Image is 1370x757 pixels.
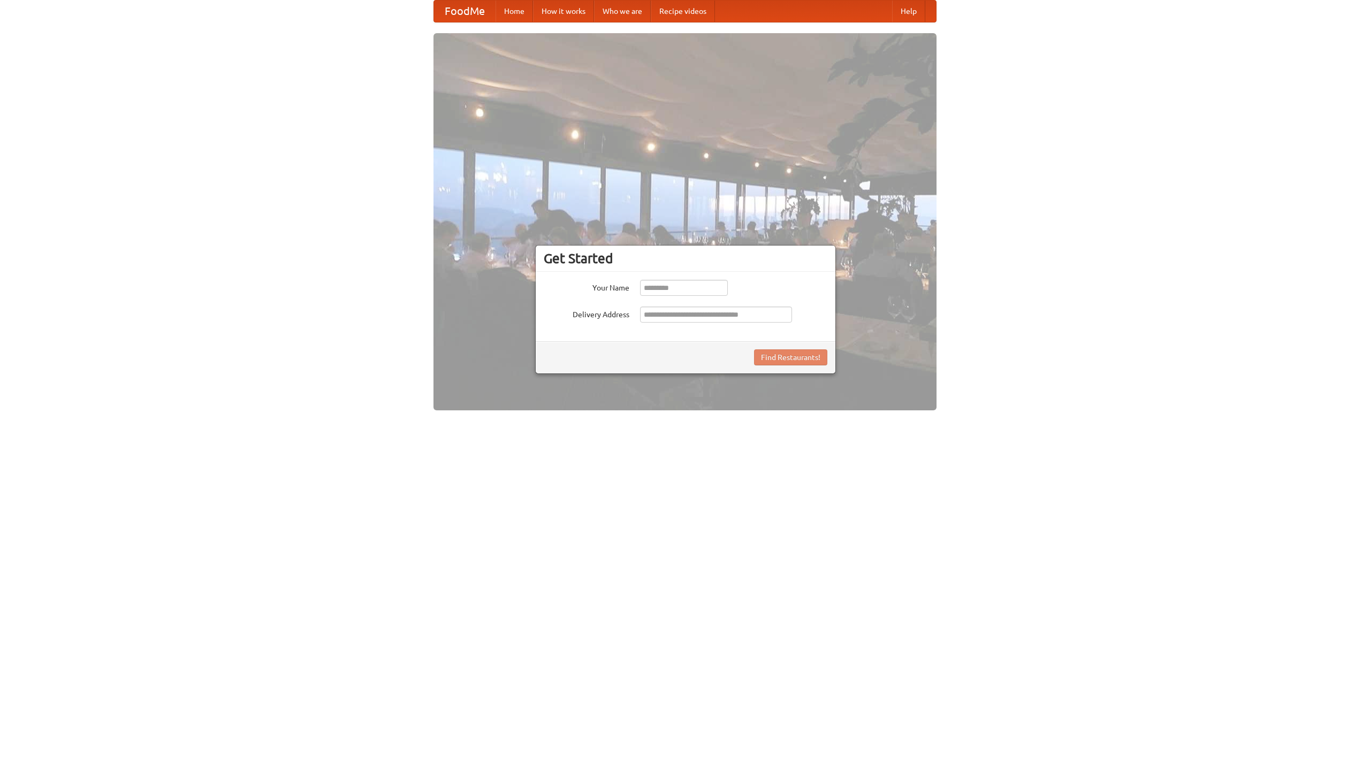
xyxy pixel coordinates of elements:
label: Delivery Address [544,307,629,320]
a: Who we are [594,1,651,22]
label: Your Name [544,280,629,293]
a: FoodMe [434,1,496,22]
button: Find Restaurants! [754,349,827,365]
h3: Get Started [544,250,827,266]
a: Recipe videos [651,1,715,22]
a: How it works [533,1,594,22]
a: Help [892,1,925,22]
a: Home [496,1,533,22]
